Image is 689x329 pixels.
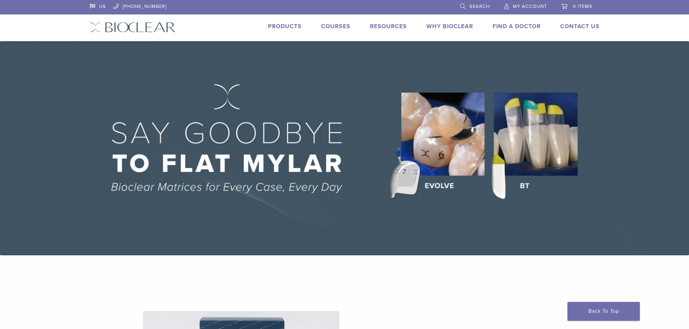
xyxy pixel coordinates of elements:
[573,4,592,9] span: 0 items
[513,4,547,9] span: My Account
[90,22,175,33] img: Bioclear
[469,4,490,9] span: Search
[493,23,541,30] a: Find A Doctor
[370,23,407,30] a: Resources
[560,23,600,30] a: Contact Us
[567,302,640,321] a: Back To Top
[268,23,302,30] a: Products
[426,23,473,30] a: Why Bioclear
[321,23,350,30] a: Courses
